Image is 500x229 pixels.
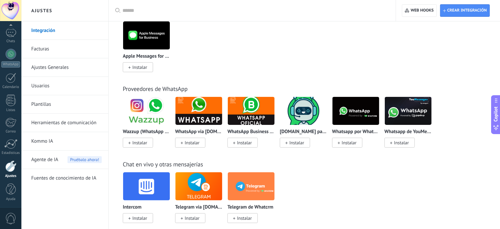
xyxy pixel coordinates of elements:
span: Instalar [342,140,356,146]
span: Crear integración [447,8,487,13]
p: [DOMAIN_NAME] para WhatsApp [280,129,327,135]
img: logo_main.png [228,170,275,202]
button: Crear integración [440,4,490,17]
div: ChatArchitect.com para WhatsApp [280,97,332,156]
div: Ajustes [1,174,20,178]
p: Telegram de Whatcrm [227,205,273,210]
span: Instalar [289,140,304,146]
div: Estadísticas [1,151,20,155]
div: Calendario [1,85,20,89]
a: Integración [31,21,102,40]
span: Instalar [185,140,199,146]
p: Apple Messages for Business [123,54,170,59]
div: Whatsapp por Whatcrm y Telphin [332,97,384,156]
img: logo_main.png [385,95,432,127]
li: Agente de IA [21,151,108,169]
li: Integración [21,21,108,40]
div: Chats [1,39,20,43]
span: Instalar [132,140,147,146]
img: logo_main.png [175,95,222,127]
li: Facturas [21,40,108,58]
span: Instalar [237,140,252,146]
a: Herramientas de comunicación [31,114,102,132]
a: Chat en vivo y otras mensajerías [123,160,203,168]
button: Web hooks [402,4,436,17]
li: Plantillas [21,95,108,114]
p: WhatsApp Business API ([GEOGRAPHIC_DATA]) via [DOMAIN_NAME] [227,129,275,135]
p: Whatsapp de YouMessages [384,129,432,135]
span: Instalar [185,215,199,221]
div: WhatsApp Business API (WABA) via Radist.Online [227,97,280,156]
li: Fuentes de conocimiento de IA [21,169,108,187]
span: Instalar [132,215,147,221]
a: Plantillas [31,95,102,114]
p: Intercom [123,205,142,210]
span: Pruébalo ahora! [67,156,102,163]
p: Telegram via [DOMAIN_NAME] [175,205,223,210]
li: Kommo IA [21,132,108,151]
a: Fuentes de conocimiento de IA [31,169,102,187]
a: Usuarios [31,77,102,95]
a: Facturas [31,40,102,58]
p: Whatsapp por Whatcrm y Telphin [332,129,380,135]
li: Ajustes Generales [21,58,108,77]
span: Instalar [132,64,147,70]
li: Usuarios [21,77,108,95]
span: Instalar [394,140,409,146]
div: WhatsApp via Radist.Online [175,97,227,156]
a: Agente de IAPruébalo ahora! [31,151,102,169]
span: Instalar [237,215,252,221]
a: Ajustes Generales [31,58,102,77]
p: Wazzup (WhatsApp & Instagram) [123,129,170,135]
div: Wazzup (WhatsApp & Instagram) [123,97,175,156]
img: logo_main.png [228,95,275,127]
a: Proveedores de WhatsApp [123,85,188,93]
img: logo_main.png [123,95,170,127]
img: logo_main.png [175,170,222,202]
div: Whatsapp de YouMessages [384,97,437,156]
div: Ayuda [1,197,20,201]
div: Correo [1,129,20,134]
a: Kommo IA [31,132,102,151]
span: Web hooks [411,8,434,13]
img: logo_main.png [123,170,170,202]
img: logo_main.png [280,95,327,127]
li: Herramientas de comunicación [21,114,108,132]
img: logo_main.png [123,19,170,51]
div: WhatsApp [1,61,20,68]
p: WhatsApp via [DOMAIN_NAME] [175,129,223,135]
div: Apple Messages for Business [123,21,175,80]
div: Listas [1,108,20,112]
img: logo_main.png [332,95,379,127]
span: Copilot [493,106,499,122]
span: Agente de IA [31,151,58,169]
